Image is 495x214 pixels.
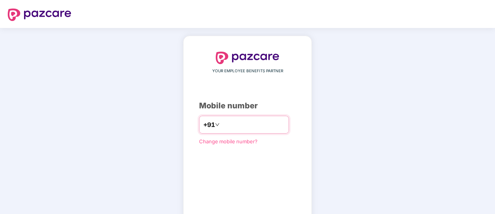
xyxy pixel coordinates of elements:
div: Mobile number [199,100,296,112]
img: logo [8,9,71,21]
img: logo [216,52,279,64]
a: Change mobile number? [199,138,258,144]
span: YOUR EMPLOYEE BENEFITS PARTNER [212,68,283,74]
span: +91 [203,120,215,130]
span: down [215,122,220,127]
